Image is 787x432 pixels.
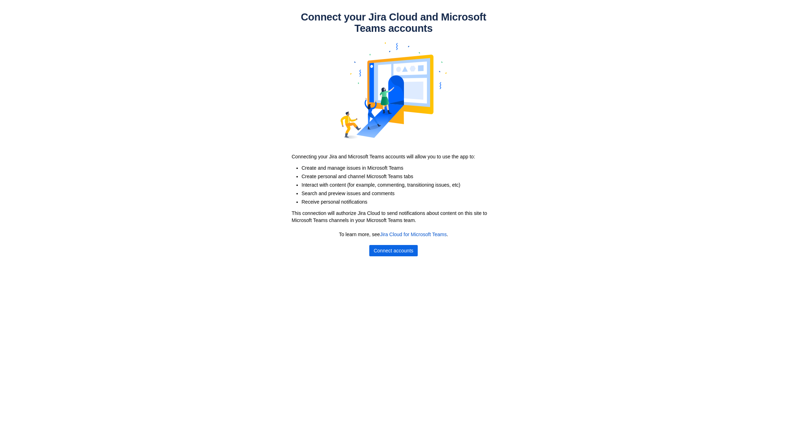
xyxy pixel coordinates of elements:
img: account-mapping.svg [341,34,447,147]
li: Receive personal notifications [302,198,500,205]
span: Connect accounts [374,245,413,256]
li: Create personal and channel Microsoft Teams tabs [302,173,500,180]
li: Search and preview issues and comments [302,190,500,197]
button: Connect accounts [369,245,417,256]
h1: Connect your Jira Cloud and Microsoft Teams accounts [288,11,500,34]
li: Create and manage issues in Microsoft Teams [302,164,500,171]
p: To learn more, see . [295,231,493,238]
li: Interact with content (for example, commenting, transitioning issues, etc) [302,181,500,188]
a: Jira Cloud for Microsoft Teams [380,232,447,237]
p: This connection will authorize Jira Cloud to send notifications about content on this site to Mic... [292,210,496,224]
p: Connecting your Jira and Microsoft Teams accounts will allow you to use the app to: [292,153,496,160]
